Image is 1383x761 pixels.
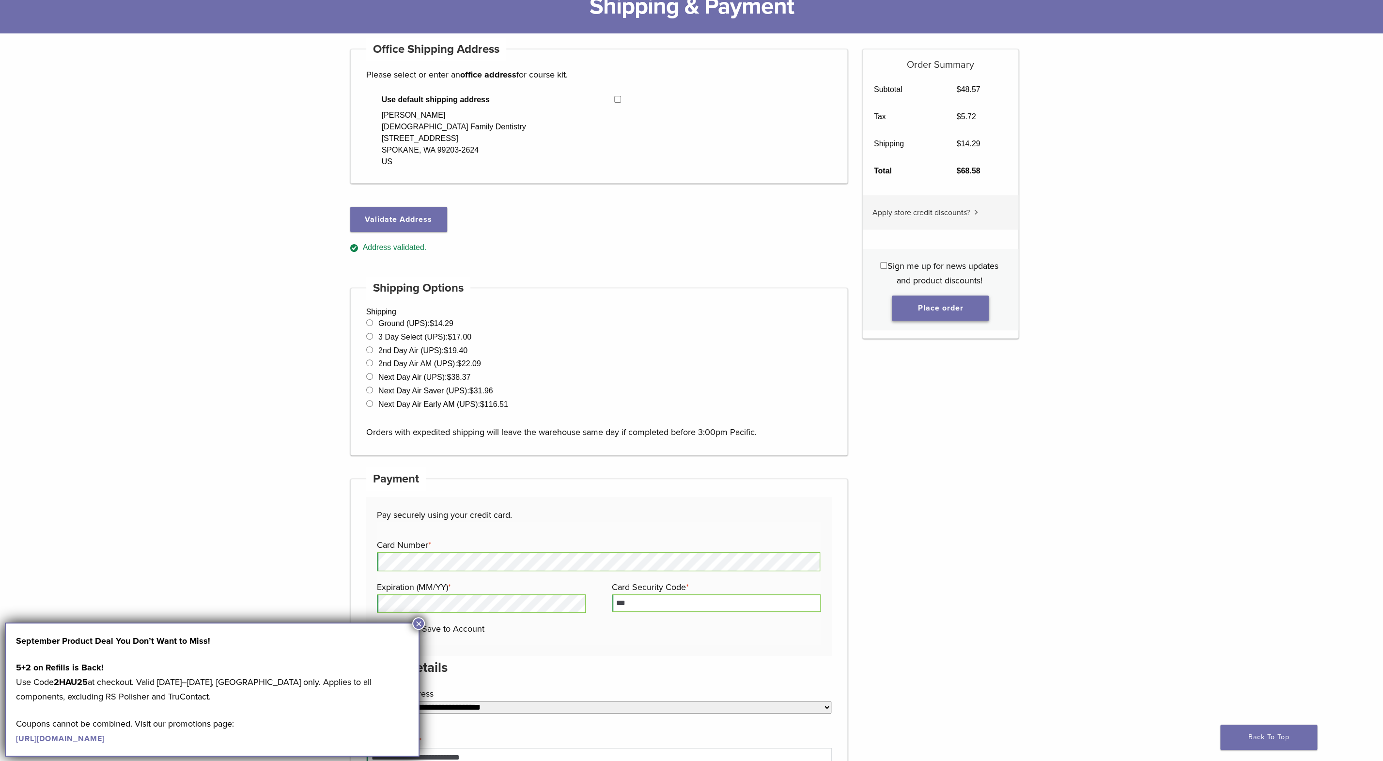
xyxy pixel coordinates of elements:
label: Next Day Air Saver (UPS): [378,387,493,395]
bdi: 22.09 [457,359,481,368]
span: $ [956,167,961,175]
bdi: 14.29 [430,319,453,327]
strong: September Product Deal You Don’t Want to Miss! [16,636,210,646]
bdi: 31.96 [469,387,493,395]
span: $ [480,400,484,408]
p: Pay securely using your credit card. [377,508,821,522]
span: $ [448,333,452,341]
bdi: 19.40 [444,346,467,355]
bdi: 17.00 [448,333,471,341]
button: Validate Address [350,207,447,232]
th: Subtotal [863,76,946,103]
strong: office address [460,69,516,80]
label: Ground (UPS): [378,319,453,327]
span: Sign me up for news updates and product discounts! [887,261,998,286]
fieldset: Payment Info [377,522,821,645]
input: Sign me up for news updates and product discounts! [880,262,887,269]
p: Coupons cannot be combined. Visit our promotions page: [16,716,409,745]
p: Orders with expedited shipping will leave the warehouse same day if completed before 3:00pm Pacific. [366,410,832,439]
span: $ [956,112,961,121]
bdi: 116.51 [480,400,508,408]
label: Email address [366,733,830,748]
th: Shipping [863,130,946,157]
button: Place order [892,295,989,321]
span: $ [430,319,434,327]
bdi: 14.29 [956,140,980,148]
label: Securely Save to Account [386,623,484,634]
th: Total [863,157,946,185]
div: [PERSON_NAME] [DEMOGRAPHIC_DATA] Family Dentistry [STREET_ADDRESS] SPOKANE, WA 99203-2624 US [382,109,526,168]
span: $ [457,359,462,368]
span: $ [447,373,451,381]
div: Address validated. [350,242,848,254]
bdi: 5.72 [956,112,976,121]
h3: Billing details [366,656,832,679]
span: $ [444,346,448,355]
a: [URL][DOMAIN_NAME] [16,734,105,744]
label: 3 Day Select (UPS): [378,333,471,341]
strong: 2HAU25 [54,677,88,687]
span: Apply store credit discounts? [872,208,969,217]
strong: 5+2 on Refills is Back! [16,662,104,673]
h4: Payment [366,467,426,491]
div: Shipping [350,288,848,455]
a: Back To Top [1220,725,1317,750]
span: $ [469,387,474,395]
p: Use Code at checkout. Valid [DATE]–[DATE], [GEOGRAPHIC_DATA] only. Applies to all components, exc... [16,660,409,704]
bdi: 68.58 [956,167,980,175]
label: 2nd Day Air AM (UPS): [378,359,481,368]
label: Expiration (MM/YY) [377,580,583,594]
span: $ [956,85,961,93]
img: caret.svg [974,210,978,215]
label: Next Day Air (UPS): [378,373,470,381]
bdi: 38.37 [447,373,470,381]
span: $ [956,140,961,148]
bdi: 48.57 [956,85,980,93]
h4: Shipping Options [366,277,471,300]
label: 2nd Day Air (UPS): [378,346,467,355]
label: Card Security Code [612,580,818,594]
span: Use default shipping address [382,94,615,106]
h5: Order Summary [863,49,1018,71]
label: Next Day Air Early AM (UPS): [378,400,508,408]
label: Select an address [366,686,830,701]
h4: Office Shipping Address [366,38,507,61]
th: Tax [863,103,946,130]
label: Card Number [377,538,818,552]
p: Please select or enter an for course kit. [366,67,832,82]
button: Close [412,617,425,630]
